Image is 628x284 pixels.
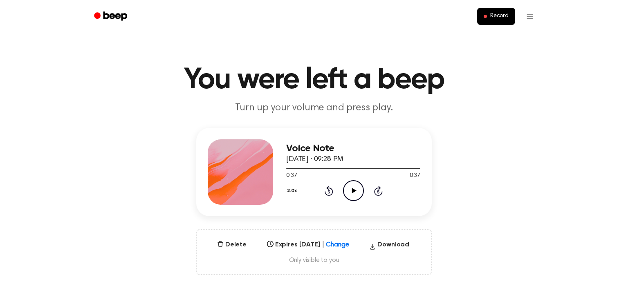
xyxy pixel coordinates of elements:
[286,184,300,198] button: 2.0x
[490,13,509,20] span: Record
[410,172,420,180] span: 0:37
[286,172,297,180] span: 0:37
[88,9,135,25] a: Beep
[477,8,515,25] button: Record
[105,65,523,95] h1: You were left a beep
[520,7,540,26] button: Open menu
[214,240,250,250] button: Delete
[286,143,420,154] h3: Voice Note
[286,156,343,163] span: [DATE] · 09:28 PM
[366,240,413,253] button: Download
[207,256,421,264] span: Only visible to you
[157,101,471,115] p: Turn up your volume and press play.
